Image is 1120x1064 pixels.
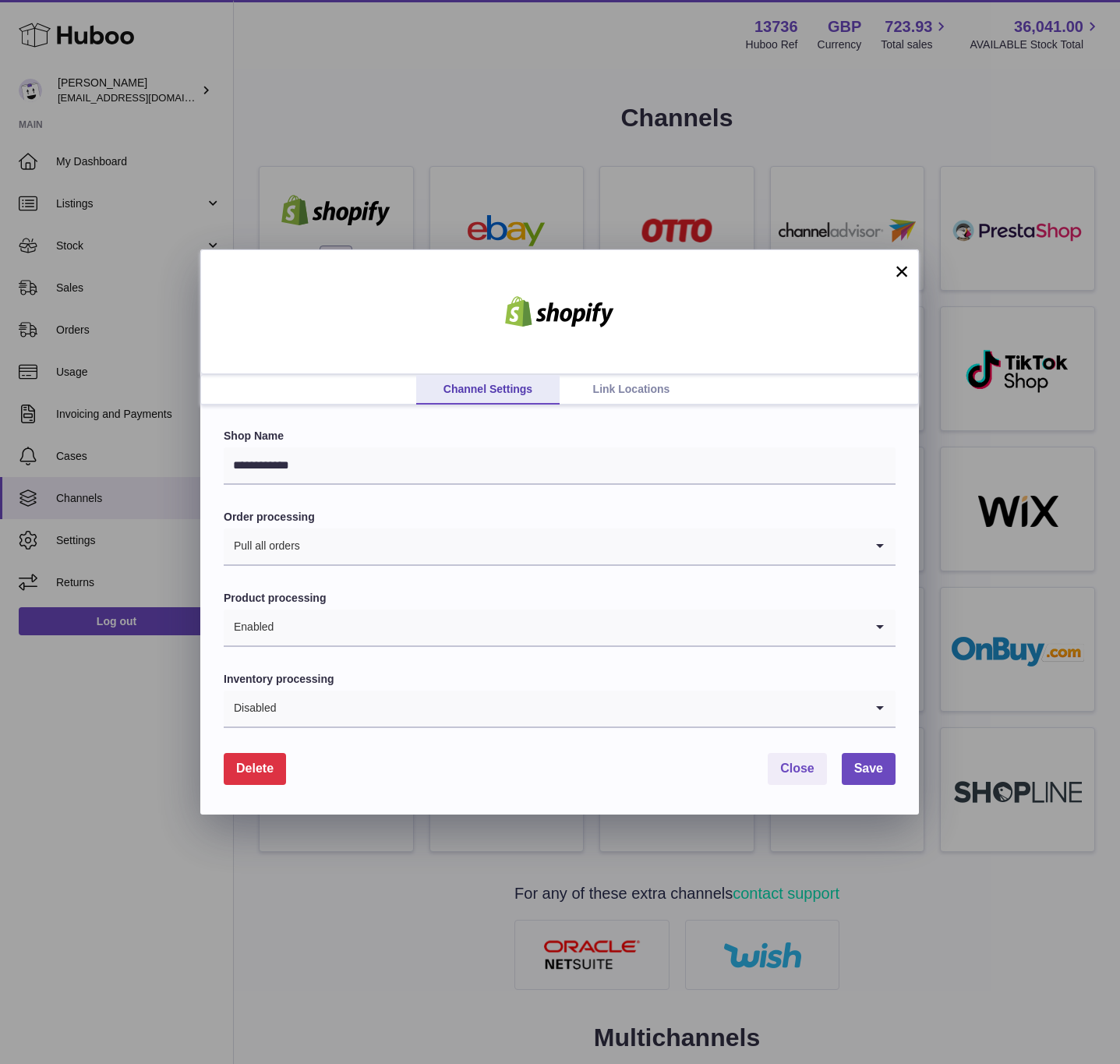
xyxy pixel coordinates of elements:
[854,762,883,775] span: Save
[224,610,896,647] div: Search for option
[224,672,896,687] label: Inventory processing
[224,429,896,444] label: Shop Name
[301,528,864,564] input: Search for option
[224,753,286,785] button: Delete
[224,528,896,566] div: Search for option
[892,262,911,281] button: ×
[224,510,896,525] label: Order processing
[416,375,560,405] a: Channel Settings
[224,691,277,726] span: Disabled
[493,296,626,327] img: shopify
[768,753,827,785] button: Close
[236,762,274,775] span: Delete
[560,375,703,405] a: Link Locations
[274,610,864,645] input: Search for option
[277,691,864,726] input: Search for option
[224,691,896,728] div: Search for option
[224,528,301,564] span: Pull all orders
[842,753,896,785] button: Save
[780,762,814,775] span: Close
[224,591,896,606] label: Product processing
[224,610,274,645] span: Enabled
